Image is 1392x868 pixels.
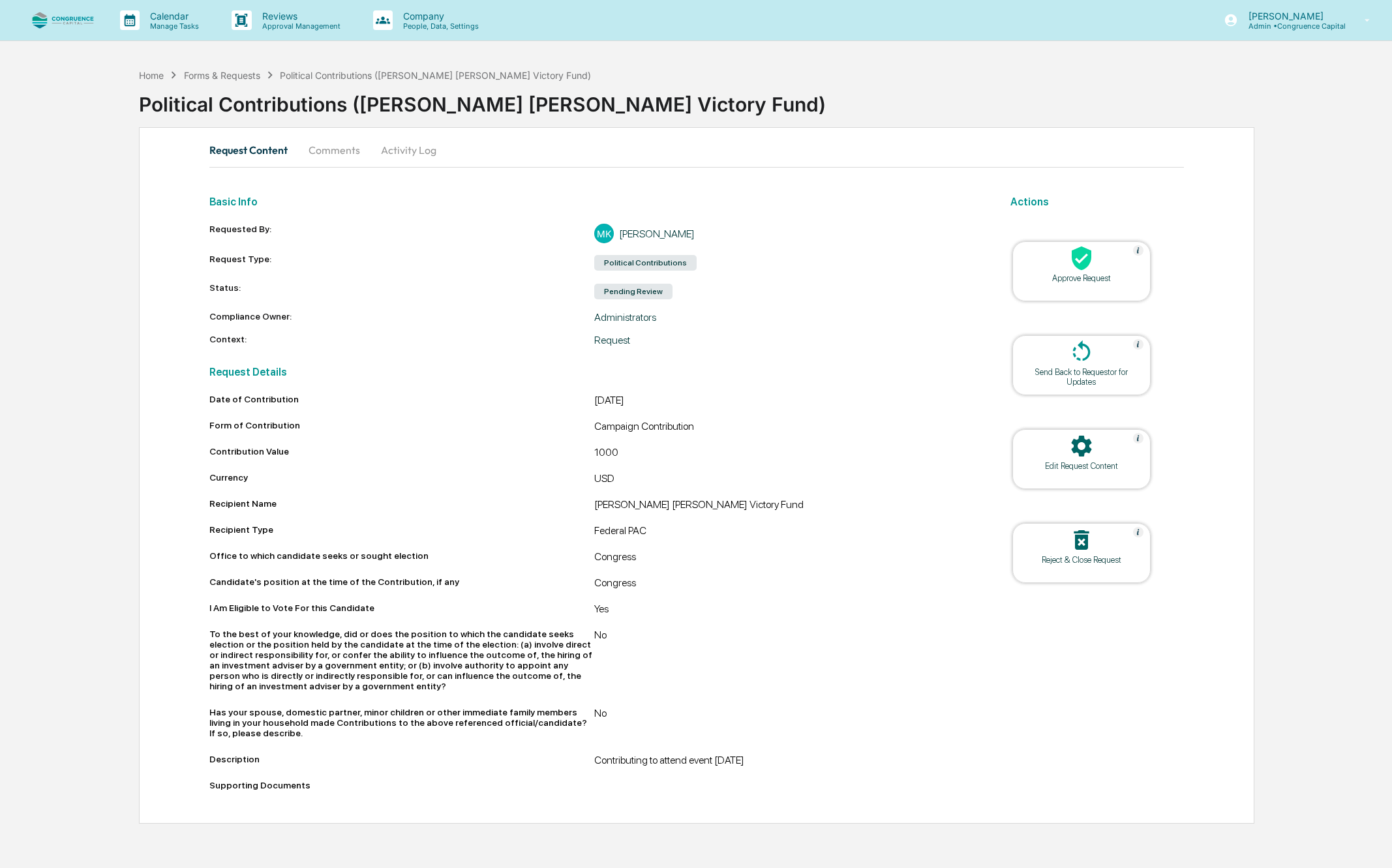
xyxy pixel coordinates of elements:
[209,446,594,456] div: Contribution Value
[594,524,979,540] div: Federal PAC
[1023,461,1140,471] div: Edit Request Content
[209,754,594,764] div: Description
[594,446,979,462] div: 1000
[184,70,260,81] div: Forms & Requests
[140,22,205,31] p: Manage Tasks
[1010,196,1184,208] h2: Actions
[1133,245,1143,256] img: Help
[393,22,485,31] p: People, Data, Settings
[594,394,979,410] div: [DATE]
[393,10,485,22] p: Company
[1023,367,1140,387] div: Send Back to Requestor for Updates
[209,224,594,243] div: Requested By:
[594,255,697,271] div: Political Contributions
[298,134,371,166] button: Comments
[1023,273,1140,283] div: Approve Request
[594,334,979,346] div: Request
[594,603,979,618] div: Yes
[209,254,594,272] div: Request Type:
[209,311,594,323] div: Compliance Owner:
[209,780,979,790] div: Supporting Documents
[1238,10,1346,22] p: [PERSON_NAME]
[371,134,447,166] button: Activity Log
[594,707,979,743] div: No
[209,550,594,561] div: Office to which candidate seeks or sought election
[209,366,979,378] h2: Request Details
[209,603,594,613] div: I Am Eligible to Vote For this Candidate
[209,472,594,483] div: Currency
[1238,22,1346,31] p: Admin • Congruence Capital
[209,196,979,208] h2: Basic Info
[594,311,979,323] div: Administrators
[209,576,594,587] div: Candidate's position at the time of the Contribution, if any
[1133,339,1143,350] img: Help
[1133,527,1143,537] img: Help
[594,420,979,436] div: Campaign Contribution
[619,228,695,240] div: [PERSON_NAME]
[594,284,673,299] div: Pending Review
[594,550,979,566] div: Congress
[209,524,594,535] div: Recipient Type
[280,70,591,81] div: Political Contributions ([PERSON_NAME] [PERSON_NAME] Victory Fund)
[209,282,594,301] div: Status:
[209,707,594,738] div: Has your spouse, domestic partner, minor children or other immediate family members living in you...
[139,82,1392,116] div: Political Contributions ([PERSON_NAME] [PERSON_NAME] Victory Fund)
[139,70,164,81] div: Home
[594,754,979,770] div: Contributing to attend event [DATE]
[252,10,347,22] p: Reviews
[209,134,298,166] button: Request Content
[1350,825,1385,860] iframe: Open customer support
[252,22,347,31] p: Approval Management
[594,472,979,488] div: USD
[209,629,594,691] div: To the best of your knowledge, did or does the position to which the candidate seeks election or ...
[31,12,94,29] img: logo
[209,334,594,346] div: Context:
[594,576,979,592] div: Congress
[594,629,979,696] div: No
[140,10,205,22] p: Calendar
[594,498,979,514] div: [PERSON_NAME] [PERSON_NAME] Victory Fund
[1133,433,1143,443] img: Help
[594,224,614,243] div: MK
[209,394,594,404] div: Date of Contribution
[209,420,594,430] div: Form of Contribution
[1023,555,1140,565] div: Reject & Close Request
[209,498,594,509] div: Recipient Name
[209,134,1184,166] div: secondary tabs example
